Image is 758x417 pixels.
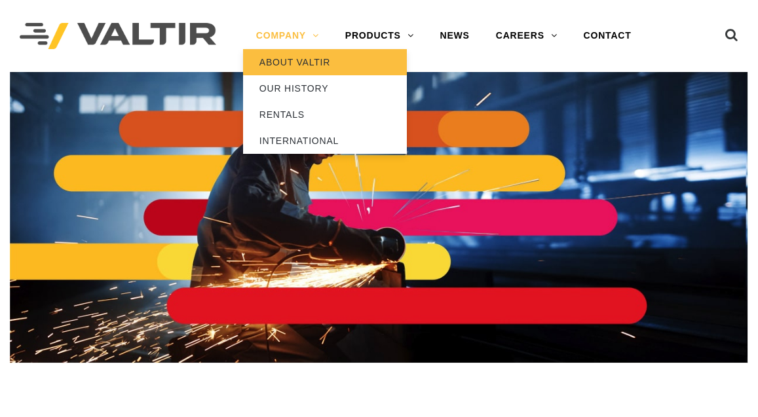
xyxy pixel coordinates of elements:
a: CAREERS [483,23,571,49]
a: CONTACT [571,23,645,49]
a: ABOUT VALTIR [243,49,407,75]
img: Valtir [20,23,216,50]
a: NEWS [427,23,483,49]
a: INTERNATIONAL [243,128,407,154]
a: COMPANY [243,23,332,49]
a: PRODUCTS [332,23,427,49]
a: RENTALS [243,101,407,128]
a: OUR HISTORY [243,75,407,101]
